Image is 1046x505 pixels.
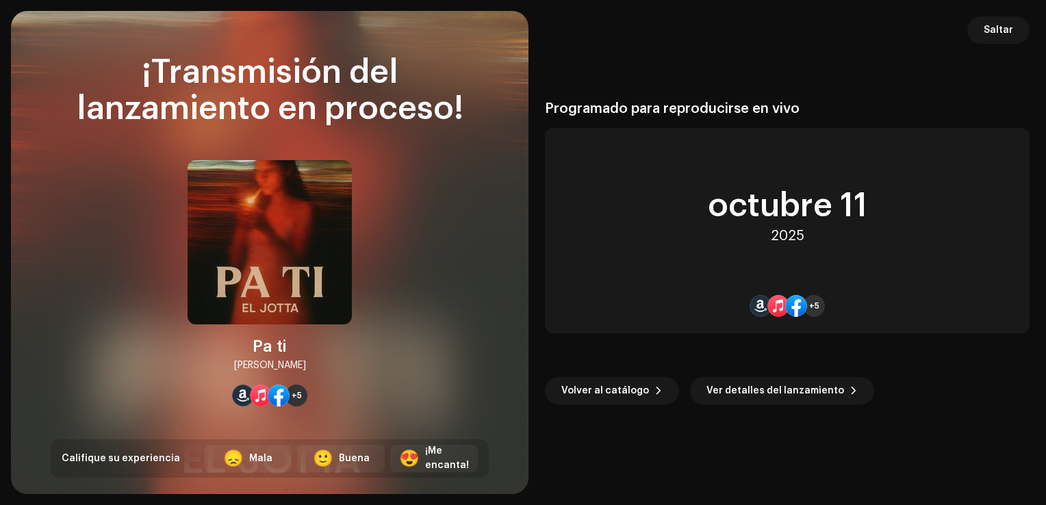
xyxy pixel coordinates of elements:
[708,190,867,222] div: octubre 11
[545,377,679,404] button: Volver al catálogo
[188,160,352,324] img: 36650991-6b67-4e90-8306-a0e9b90eef9b
[62,454,180,463] span: Califique su experiencia
[771,228,804,244] div: 2025
[249,452,272,466] div: Mala
[253,335,287,357] div: Pa ti
[561,377,649,404] span: Volver al catálogo
[809,300,819,311] span: +5
[706,377,844,404] span: Ver detalles del lanzamiento
[984,16,1013,44] span: Saltar
[51,55,489,127] div: ¡Transmisión del lanzamiento en proceso!
[967,16,1030,44] button: Saltar
[545,101,1030,117] div: Programado para reproducirse en vivo
[223,450,244,467] div: 😞
[399,450,420,467] div: 😍
[313,450,333,467] div: 🙂
[425,444,469,473] div: ¡Me encanta!
[339,452,370,466] div: Buena
[234,357,306,374] div: [PERSON_NAME]
[292,390,302,401] span: +5
[690,377,874,404] button: Ver detalles del lanzamiento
